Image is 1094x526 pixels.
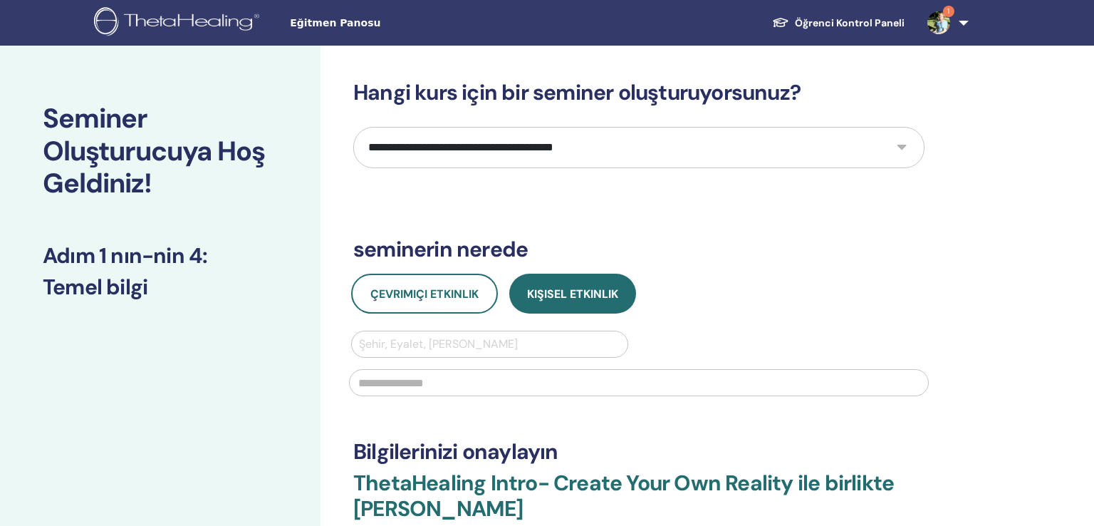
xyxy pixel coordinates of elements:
h2: Seminer Oluşturucuya Hoş Geldiniz! [43,103,278,200]
img: graduation-cap-white.svg [772,16,789,29]
h3: seminerin nerede [353,237,924,262]
img: default.jpg [927,11,950,34]
img: logo.png [94,7,264,39]
span: Kişisel Etkinlik [527,287,618,301]
h3: Bilgilerinizi onaylayın [353,439,924,465]
button: Çevrimiçi Etkinlik [351,274,498,314]
h3: Temel bilgi [43,274,278,300]
span: 1 [943,6,954,17]
h3: Adım 1 nın-nin 4 : [43,243,278,269]
h3: Hangi kurs için bir seminer oluşturuyorsunuz? [353,80,924,105]
span: Çevrimiçi Etkinlik [370,287,479,301]
button: Kişisel Etkinlik [509,274,636,314]
span: Eğitmen Panosu [290,16,504,31]
a: Öğrenci Kontrol Paneli [761,10,916,36]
